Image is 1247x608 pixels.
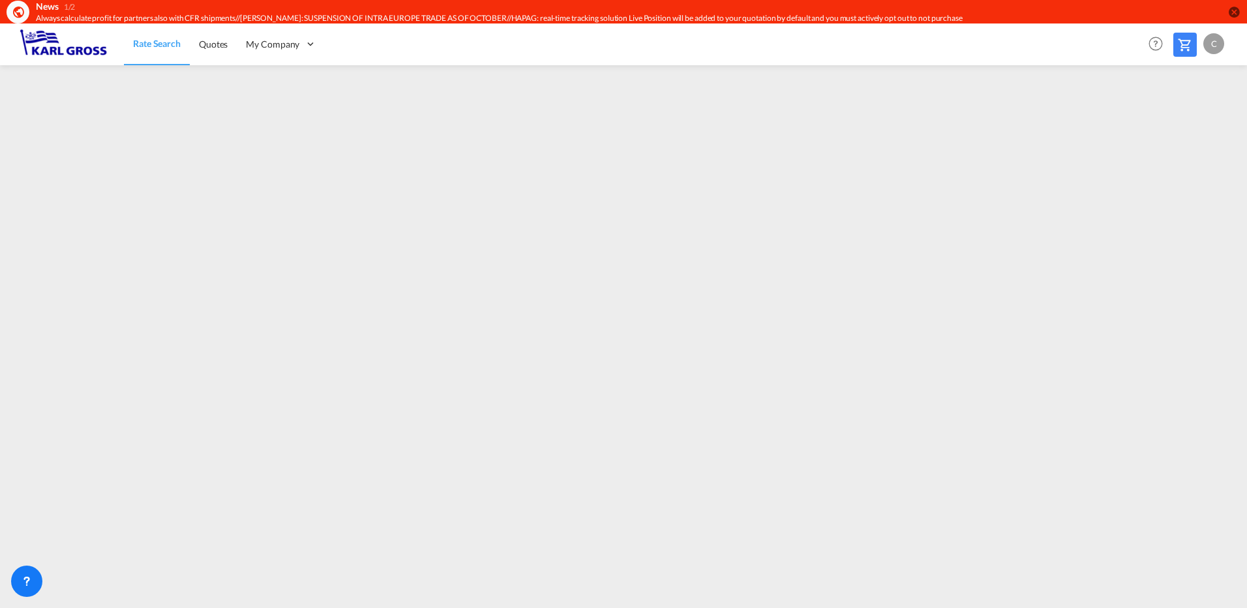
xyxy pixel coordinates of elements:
[133,38,181,49] span: Rate Search
[12,5,25,18] md-icon: icon-earth
[36,13,1055,24] div: Always calculate profit for partners also with CFR shipments//YANG MING: SUSPENSION OF INTRA EURO...
[64,2,76,13] div: 1/2
[237,23,325,65] div: My Company
[20,29,108,59] img: 3269c73066d711f095e541db4db89301.png
[1203,33,1224,54] div: C
[124,23,190,65] a: Rate Search
[190,23,237,65] a: Quotes
[1145,33,1173,56] div: Help
[199,38,228,50] span: Quotes
[1145,33,1167,55] span: Help
[246,38,299,51] span: My Company
[1227,5,1240,18] button: icon-close-circle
